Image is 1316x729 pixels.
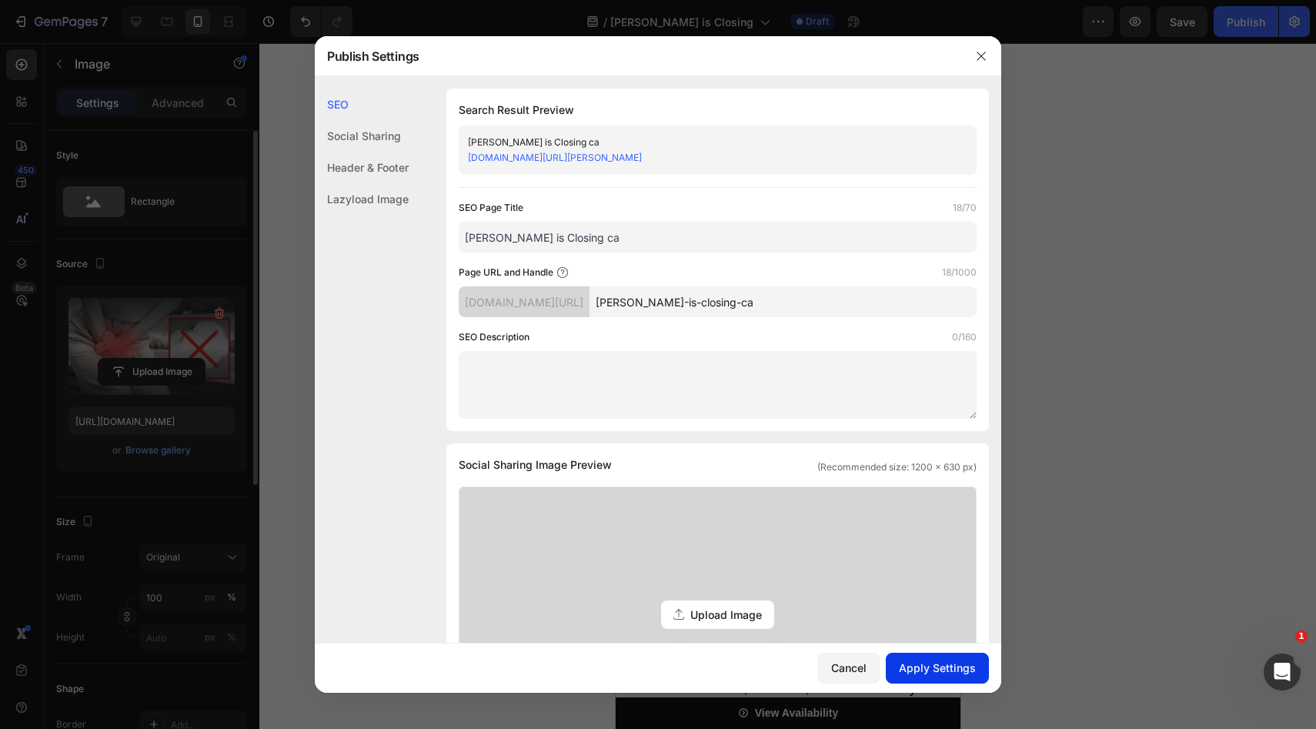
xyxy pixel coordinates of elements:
[19,346,325,437] strong: Why Women Keep Talking About [PERSON_NAME]’s Underwear
[817,460,977,474] span: (Recommended size: 1200 x 630 px)
[459,101,977,119] h1: Search Result Preview
[92,51,167,65] strong: 5 minutes ago
[1295,630,1308,643] span: 1
[953,200,977,216] label: 18/70
[468,135,942,150] div: [PERSON_NAME] is Closing ca
[459,640,976,654] span: Supported file: .jpg, .jpeg, .png, .gif, .webp
[176,51,223,65] strong: Trending
[13,476,292,513] strong: [PERSON_NAME]’s handmade leakproof underwear
[4,93,341,320] img: 1600x1080
[459,456,612,474] span: Social Sharing Image Preview
[315,183,409,215] div: Lazyload Image
[690,607,762,623] span: Upload Image
[96,18,184,33] strong: [PERSON_NAME]
[886,653,989,684] button: Apply Settings
[459,265,553,280] label: Page URL and Handle
[459,329,529,345] label: SEO Description
[942,265,977,280] label: 18/1000
[13,456,293,513] span: If you’re reading this, chances are you’ve already heard about .
[19,72,52,85] div: Image
[315,36,961,76] div: Publish Settings
[468,152,642,163] a: [DOMAIN_NAME][URL][PERSON_NAME]
[459,222,977,252] input: Title
[818,653,880,684] button: Cancel
[261,18,296,33] strong: [DATE]
[42,16,296,35] p: Written by | Published on
[315,89,409,120] div: SEO
[8,12,35,39] img: gempages_566422077242868817-e7875e9a-46d9-4f00-8aed-36311a660456.jpg
[139,660,222,680] p: View Availability
[21,48,167,68] p: Last updated:
[315,120,409,152] div: Social Sharing
[13,536,309,593] span: Maybe a friend told you about them, maybe you’ve seen the reviews online, or maybe you’ve tried a...
[13,616,330,693] span: In this blog I will tell you why women who once felt embarrassed, anxious, or frustrated by incon...
[459,286,590,317] div: [DOMAIN_NAME][URL]
[459,200,523,216] label: SEO Page Title
[1264,654,1301,691] iframe: Intercom live chat
[899,660,976,676] div: Apply Settings
[952,329,977,345] label: 0/160
[831,660,867,676] div: Cancel
[315,152,409,183] div: Header & Footer
[590,286,977,317] input: Handle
